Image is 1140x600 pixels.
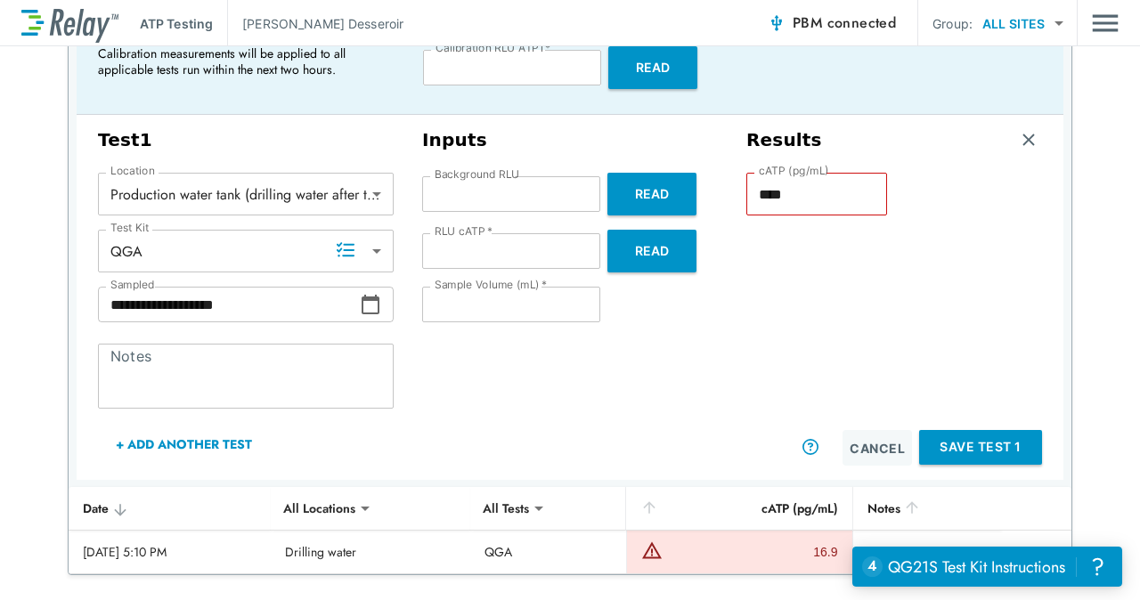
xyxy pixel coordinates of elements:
[793,11,896,36] span: PBM
[271,531,471,573] td: Drilling water
[608,46,697,89] button: Read
[867,498,987,519] div: Notes
[1092,6,1119,40] img: Drawer Icon
[98,287,360,322] input: Choose date, selected date is Sep 24, 2025
[98,45,383,77] p: Calibration measurements will be applied to all applicable tests run within the next two hours.
[98,423,270,466] button: + Add Another Test
[435,168,519,181] label: Background RLU
[746,129,822,151] h3: Results
[843,430,912,466] button: Cancel
[932,14,973,33] p: Group:
[919,430,1042,465] button: Save Test 1
[667,543,838,561] div: 16.9
[640,498,838,519] div: cATP (pg/mL)
[761,5,903,41] button: PBM connected
[852,547,1122,587] iframe: Resource center
[110,279,155,291] label: Sampled
[470,491,541,526] div: All Tests
[1092,6,1119,40] button: Main menu
[1020,131,1038,149] img: Remove
[641,539,663,561] img: Warning
[759,165,829,177] label: cATP (pg/mL)
[83,543,256,561] div: [DATE] 5:10 PM
[98,129,394,151] h3: Test 1
[436,42,550,54] label: Calibration RLU ATP1
[242,14,403,33] p: [PERSON_NAME] Desseroir
[110,165,155,177] label: Location
[470,531,625,573] td: QGA
[98,233,394,269] div: QGA
[98,176,394,212] div: Production water tank (drilling water after treatment)
[768,14,786,32] img: Connected Icon
[69,487,1071,574] table: sticky table
[271,491,368,526] div: All Locations
[1032,537,1063,567] button: expand row
[607,230,696,272] button: Read
[21,4,118,43] img: LuminUltra Relay
[110,222,150,234] label: Test Kit
[69,487,271,531] th: Date
[140,14,213,33] p: ATP Testing
[827,12,897,33] span: connected
[435,225,493,238] label: RLU cATP
[435,279,547,291] label: Sample Volume (mL)
[607,173,696,215] button: Read
[422,129,718,151] h3: Inputs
